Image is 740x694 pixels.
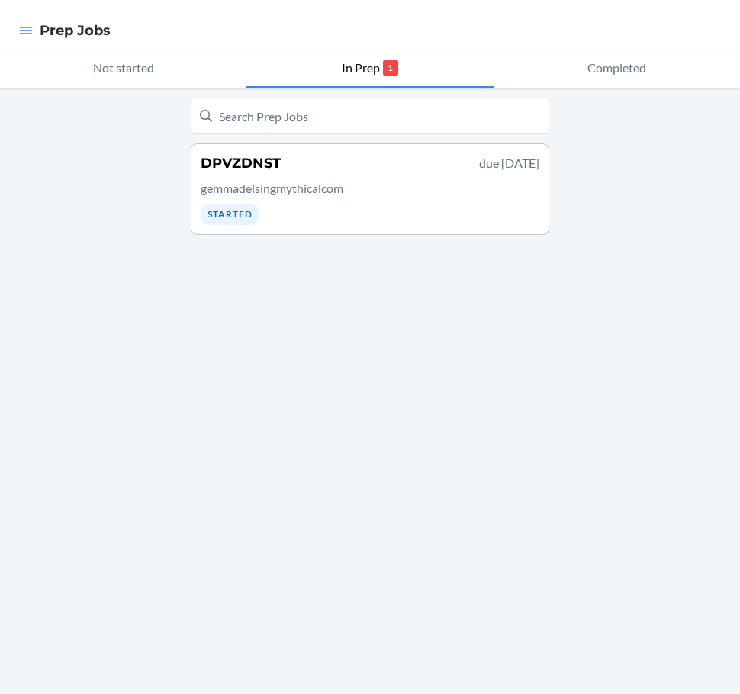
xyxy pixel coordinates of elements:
a: DPVZDNSTdue [DATE]gemmadelsingmythicalcomStarted [191,143,549,235]
h4: Prep Jobs [40,21,111,40]
p: gemmadelsingmythicalcom [201,179,539,198]
button: Completed [494,49,740,88]
p: due [DATE] [479,154,539,172]
p: In Prep [342,59,380,77]
p: Completed [587,59,646,77]
p: Not started [93,59,154,77]
h4: DPVZDNST [201,153,281,173]
p: 1 [383,60,398,76]
input: Search Prep Jobs [191,98,549,134]
button: In Prep1 [246,49,493,88]
div: Started [201,204,259,225]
